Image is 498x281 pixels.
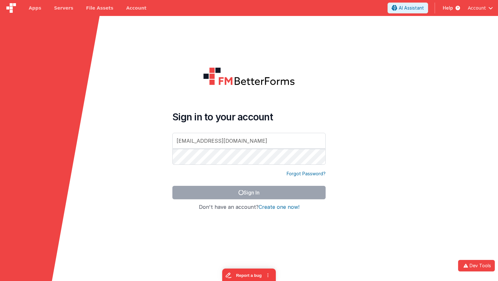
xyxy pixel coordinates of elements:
[172,204,326,210] h4: Don't have an account?
[172,186,326,199] button: Sign In
[388,3,428,13] button: AI Assistant
[54,5,73,11] span: Servers
[86,5,114,11] span: File Assets
[29,5,41,11] span: Apps
[287,171,326,177] a: Forgot Password?
[458,260,495,271] button: Dev Tools
[443,5,453,11] span: Help
[259,204,299,210] button: Create one now!
[468,5,486,11] span: Account
[172,111,326,123] h4: Sign in to your account
[399,5,424,11] span: AI Assistant
[468,5,493,11] button: Account
[172,133,326,149] input: Email Address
